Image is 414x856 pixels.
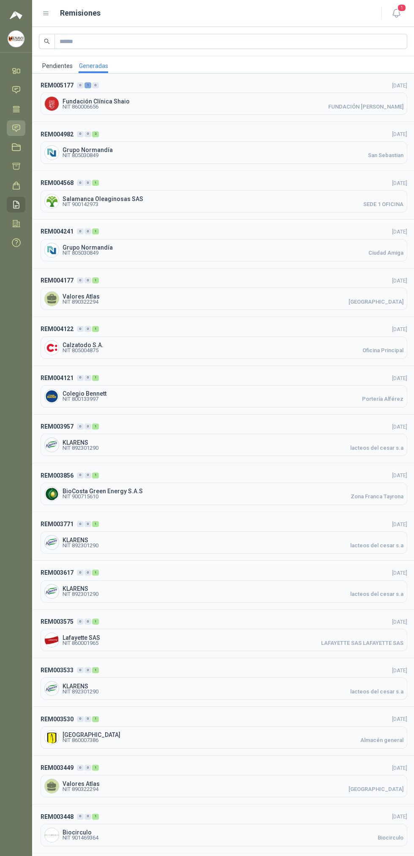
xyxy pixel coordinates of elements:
[363,202,403,207] span: SEDE 1 OFICINA
[392,813,407,820] span: [DATE]
[392,228,407,235] span: [DATE]
[41,666,74,675] span: REM003533
[77,814,84,820] div: 0
[77,180,84,186] div: 0
[60,7,101,19] h1: Remisiones
[328,104,403,109] span: FUNDACIÓN [PERSON_NAME]
[392,180,407,186] span: [DATE]
[392,375,407,381] span: [DATE]
[77,424,84,429] div: 0
[378,835,403,840] span: Biocirculo
[41,178,74,188] span: REM004568
[349,299,403,304] span: [GEOGRAPHIC_DATA]
[392,472,407,478] span: [DATE]
[41,227,74,236] span: REM004241
[77,473,84,478] div: 0
[84,521,91,527] div: 0
[63,147,403,153] span: Grupo Normandía
[45,682,59,696] img: Company Logo
[77,228,84,234] div: 0
[84,277,91,283] div: 0
[84,570,91,576] div: 0
[392,570,407,576] span: [DATE]
[63,738,98,743] span: NIT 860007386
[92,82,99,88] div: 0
[32,415,414,463] a: REM003957001[DATE] Company LogoKLARENSNIT 892301290lacteos del cesar s.a
[41,276,74,285] span: REM004177
[41,519,74,529] span: REM003771
[63,835,98,840] span: NIT 901469364
[92,326,99,332] div: 1
[84,180,91,186] div: 0
[92,667,99,673] div: 1
[392,521,407,527] span: [DATE]
[45,438,59,452] img: Company Logo
[392,424,407,430] span: [DATE]
[351,494,403,499] span: Zona Franca Tayrona
[63,689,98,694] span: NIT 892301290
[63,683,403,689] span: KLARENS
[41,715,74,724] span: REM003530
[63,153,98,158] span: NIT 805030849
[362,397,403,402] span: Portería Alférez
[63,787,98,792] span: NIT 890322294
[32,122,414,171] a: REM004982002[DATE] Company LogoGrupo NormandíaNIT 805030849San Sebastian
[84,424,91,429] div: 0
[32,610,414,658] a: REM003575001[DATE] Company LogoLafayette SASNIT 860001965LAFAYETTE SAS LAFAYETTE SAS
[63,537,403,543] span: KLARENS
[92,619,99,625] div: 1
[77,375,84,381] div: 0
[321,641,403,646] span: LAFAYETTE SAS LAFAYETTE SAS
[77,716,84,722] div: 0
[63,196,403,202] span: Salamanca Oleaginosas SAS
[92,375,99,381] div: 1
[63,586,403,592] span: KLARENS
[92,277,99,283] div: 1
[42,56,72,73] a: Pendientes
[84,716,91,722] div: 0
[84,82,91,88] div: 1
[32,756,414,804] a: REM003449001[DATE] Valores AtlasNIT 890322294[GEOGRAPHIC_DATA]
[32,463,414,512] a: REM003856001[DATE] Company LogoBioCosta Green Energy S.A.SNIT 900715610Zona Franca Tayrona
[45,633,59,647] img: Company Logo
[77,82,84,88] div: 0
[392,765,407,771] span: [DATE]
[63,829,403,835] span: Biocirculo
[32,73,414,122] a: REM005177010[DATE] Company LogoFundación Clínica ShaioNIT 860006656FUNDACIÓN [PERSON_NAME]
[45,146,59,160] img: Company Logo
[41,471,74,480] span: REM003856
[77,619,84,625] div: 0
[392,277,407,284] span: [DATE]
[63,348,98,353] span: NIT 805004875
[84,814,91,820] div: 0
[32,269,414,317] a: REM004177001[DATE] Valores AtlasNIT 890322294[GEOGRAPHIC_DATA]
[10,10,22,20] img: Logo peakr
[32,171,414,220] a: REM004568001[DATE] Company LogoSalamanca Oleaginosas SASNIT 900142973SEDE 1 OFICINA
[45,828,59,842] img: Company Logo
[44,38,50,44] span: search
[63,641,98,646] span: NIT 860001965
[45,535,59,549] img: Company Logo
[79,56,108,73] a: Generadas
[41,568,74,577] span: REM003617
[63,440,403,446] span: KLARENS
[92,716,99,722] div: 1
[41,130,74,139] span: REM004982
[392,326,407,332] span: [DATE]
[63,543,98,548] span: NIT 892301290
[63,391,403,397] span: Colegio Bennett
[32,707,414,755] a: REM003530001[DATE] Company Logo[GEOGRAPHIC_DATA]NIT 860007386Almacén general
[350,689,403,694] span: lacteos del cesar s.a
[45,731,59,745] img: Company Logo
[392,619,407,625] span: [DATE]
[63,446,98,451] span: NIT 892301290
[63,732,403,738] span: [GEOGRAPHIC_DATA]
[84,326,91,332] div: 0
[41,373,74,383] span: REM004121
[63,202,98,207] span: NIT 900142973
[63,488,403,494] span: BioCosta Green Energy S.A.S
[63,293,403,299] span: Valores Atlas
[77,570,84,576] div: 0
[392,131,407,137] span: [DATE]
[389,6,404,21] button: 1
